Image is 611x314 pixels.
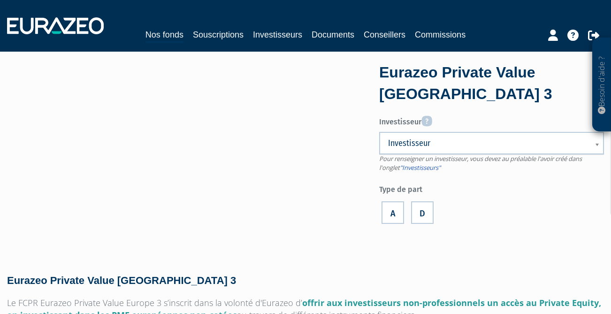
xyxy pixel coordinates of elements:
[7,66,352,260] iframe: YouTube video player
[364,28,405,41] a: Conseillers
[400,163,441,172] a: "Investisseurs"
[379,112,604,128] label: Investisseur
[379,62,604,105] div: Eurazeo Private Value [GEOGRAPHIC_DATA] 3
[388,138,583,149] span: Investisseur
[312,28,354,41] a: Documents
[379,154,582,172] span: Pour renseigner un investisseur, vous devez au préalable l'avoir créé dans l'onglet
[379,181,604,195] label: Type de part
[7,17,104,34] img: 1732889491-logotype_eurazeo_blanc_rvb.png
[415,28,466,41] a: Commissions
[253,28,302,41] a: Investisseurs
[7,275,604,286] h4: Eurazeo Private Value [GEOGRAPHIC_DATA] 3
[596,43,607,127] p: Besoin d'aide ?
[411,201,434,224] label: D
[382,201,404,224] label: A
[145,28,183,43] a: Nos fonds
[193,28,244,41] a: Souscriptions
